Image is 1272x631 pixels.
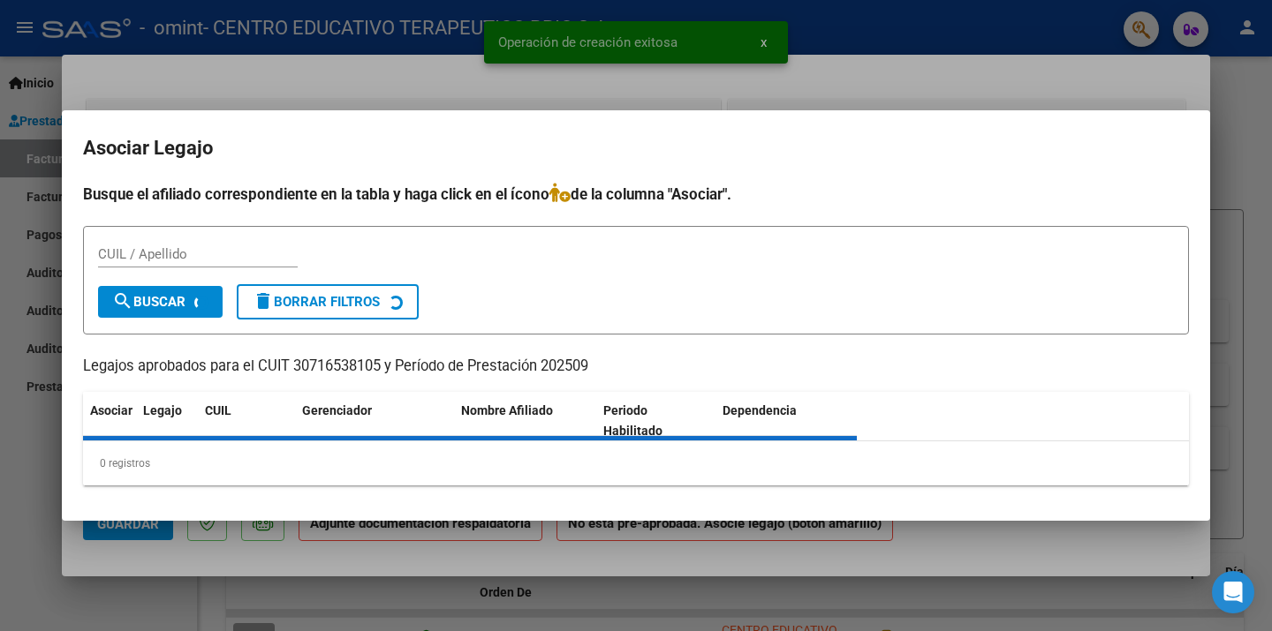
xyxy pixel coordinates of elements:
datatable-header-cell: Legajo [136,392,198,450]
span: Borrar Filtros [253,294,380,310]
datatable-header-cell: Dependencia [715,392,858,450]
button: Buscar [98,286,223,318]
span: Buscar [112,294,185,310]
datatable-header-cell: Gerenciador [295,392,454,450]
mat-icon: search [112,290,133,312]
span: Legajo [143,403,182,417]
datatable-header-cell: CUIL [198,392,295,450]
div: Open Intercom Messenger [1212,571,1254,613]
datatable-header-cell: Asociar [83,392,136,450]
p: Legajos aprobados para el CUIT 30716538105 y Período de Prestación 202509 [83,356,1189,378]
span: CUIL [205,403,231,417]
button: Borrar Filtros [237,284,419,319]
span: Nombre Afiliado [461,403,553,417]
h2: Asociar Legajo [83,131,1189,165]
div: 0 registros [83,441,1189,485]
span: Periodo Habilitado [603,403,662,438]
datatable-header-cell: Periodo Habilitado [596,392,715,450]
datatable-header-cell: Nombre Afiliado [454,392,596,450]
span: Gerenciador [302,403,372,417]
span: Asociar [90,403,132,417]
span: Dependencia [723,403,797,417]
h4: Busque el afiliado correspondiente en la tabla y haga click en el ícono de la columna "Asociar". [83,183,1189,206]
mat-icon: delete [253,290,274,312]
